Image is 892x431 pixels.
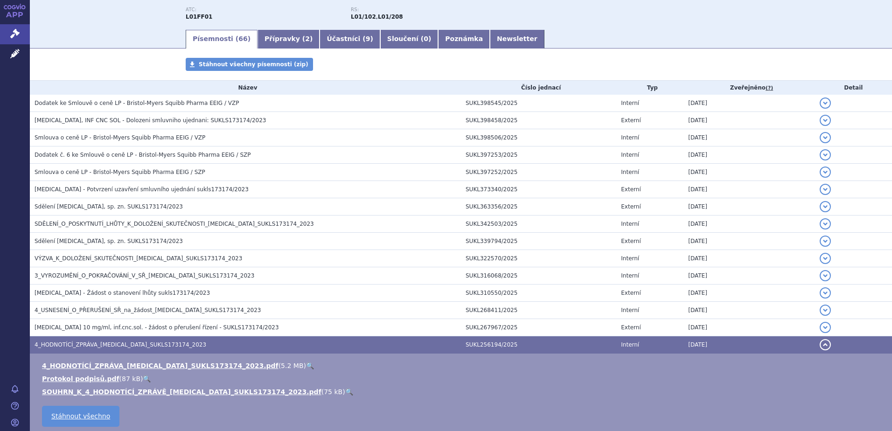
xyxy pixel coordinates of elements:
[324,388,342,396] span: 75 kB
[461,112,616,129] td: SUKL398458/2025
[461,319,616,336] td: SUKL267967/2025
[683,250,815,267] td: [DATE]
[820,97,831,109] button: detail
[621,238,641,244] span: Externí
[621,134,639,141] span: Interní
[461,285,616,302] td: SUKL310550/2025
[438,30,490,49] a: Poznámka
[35,272,254,279] span: 3_VYROZUMĚNÍ_O_POKRAČOVÁNÍ_V_SŘ_OPDIVO_SUKLS173174_2023
[238,35,247,42] span: 66
[461,336,616,354] td: SUKL256194/2025
[683,319,815,336] td: [DATE]
[42,387,883,396] li: ( )
[378,14,403,20] strong: nivolumab k léčbě metastazujícího kolorektálního karcinomu
[766,85,773,91] abbr: (?)
[621,324,641,331] span: Externí
[621,221,639,227] span: Interní
[683,285,815,302] td: [DATE]
[35,290,210,296] span: OPDIVO - Žádost o stanovení lhůty sukls173174/2023
[351,14,376,20] strong: nivolumab
[461,250,616,267] td: SUKL322570/2025
[461,181,616,198] td: SUKL373340/2025
[42,374,883,383] li: ( )
[621,272,639,279] span: Interní
[683,233,815,250] td: [DATE]
[461,215,616,233] td: SUKL342503/2025
[621,290,641,296] span: Externí
[621,341,639,348] span: Interní
[820,270,831,281] button: detail
[683,81,815,95] th: Zveřejněno
[820,167,831,178] button: detail
[621,203,641,210] span: Externí
[621,307,639,313] span: Interní
[35,169,205,175] span: Smlouva o ceně LP - Bristol-Myers Squibb Pharma EEIG / SZP
[461,198,616,215] td: SUKL363356/2025
[490,30,544,49] a: Newsletter
[815,81,892,95] th: Detail
[683,112,815,129] td: [DATE]
[305,35,310,42] span: 2
[820,115,831,126] button: detail
[621,100,639,106] span: Interní
[35,221,314,227] span: SDĚLENÍ_O_POSKYTNUTÍ_LHŮTY_K_DOLOŽENÍ_SKUTEČNOSTI_OPDIVO_SUKLS173174_2023
[621,186,641,193] span: Externí
[616,81,683,95] th: Typ
[683,164,815,181] td: [DATE]
[351,7,516,21] div: ,
[683,336,815,354] td: [DATE]
[820,132,831,143] button: detail
[30,81,461,95] th: Název
[461,81,616,95] th: Číslo jednací
[35,152,251,158] span: Dodatek č. 6 ke Smlouvě o ceně LP - Bristol-Myers Squibb Pharma EEIG / SZP
[35,324,279,331] span: OPDIVO 10 mg/ml, inf.cnc.sol. - žádost o přerušení řízení - SUKLS173174/2023
[186,14,212,20] strong: NIVOLUMAB
[351,7,507,13] p: RS:
[820,287,831,299] button: detail
[820,305,831,316] button: detail
[621,255,639,262] span: Interní
[186,30,258,49] a: Písemnosti (66)
[461,129,616,146] td: SUKL398506/2025
[424,35,428,42] span: 0
[122,375,140,382] span: 87 kB
[820,149,831,160] button: detail
[345,388,353,396] a: 🔍
[683,146,815,164] td: [DATE]
[42,388,321,396] a: SOUHRN_K_4_HODNOTÍCÍ_ZPRÁVĚ_[MEDICAL_DATA]_SUKLS173174_2023.pdf
[621,117,641,124] span: Externí
[461,233,616,250] td: SUKL339794/2025
[683,267,815,285] td: [DATE]
[35,341,206,348] span: 4_HODNOTÍCÍ_ZPRÁVA_OPDIVO_SUKLS173174_2023
[683,129,815,146] td: [DATE]
[683,215,815,233] td: [DATE]
[820,236,831,247] button: detail
[35,100,239,106] span: Dodatek ke Smlouvě o ceně LP - Bristol-Myers Squibb Pharma EEIG / VZP
[35,134,205,141] span: Smlouva o ceně LP - Bristol-Myers Squibb Pharma EEIG / VZP
[306,362,314,369] a: 🔍
[42,406,119,427] a: Stáhnout všechno
[281,362,303,369] span: 5.2 MB
[461,95,616,112] td: SUKL398545/2025
[320,30,380,49] a: Účastníci (9)
[820,201,831,212] button: detail
[143,375,151,382] a: 🔍
[35,238,183,244] span: Sdělení OPDIVO, sp. zn. SUKLS173174/2023
[820,253,831,264] button: detail
[42,362,279,369] a: 4_HODNOTÍCÍ_ZPRÁVA_[MEDICAL_DATA]_SUKLS173174_2023.pdf
[42,375,119,382] a: Protokol podpisů.pdf
[380,30,438,49] a: Sloučení (0)
[461,164,616,181] td: SUKL397252/2025
[42,361,883,370] li: ( )
[820,218,831,229] button: detail
[35,255,242,262] span: VÝZVA_K_DOLOŽENÍ_SKUTEČNOSTI_OPDIVO_SUKLS173174_2023
[820,322,831,333] button: detail
[683,95,815,112] td: [DATE]
[35,117,266,124] span: OPDIVO, INF CNC SOL - Dolozeni smluvniho ujednani: SUKLS173174/2023
[461,267,616,285] td: SUKL316068/2025
[186,58,313,71] a: Stáhnout všechny písemnosti (zip)
[199,61,308,68] span: Stáhnout všechny písemnosti (zip)
[621,152,639,158] span: Interní
[683,181,815,198] td: [DATE]
[35,307,261,313] span: 4_USNESENÍ_O_PŘERUŠENÍ_SŘ_na_žádost_OPDIVO_SUKLS173174_2023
